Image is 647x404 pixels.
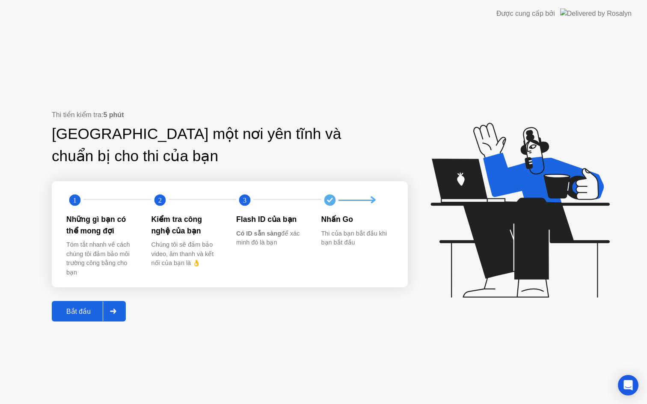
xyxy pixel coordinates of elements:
[151,240,223,268] div: Chúng tôi sẽ đảm bảo video, âm thanh và kết nối của bạn là 👌
[236,230,281,237] b: Có ID sẵn sàng
[618,375,638,395] div: Open Intercom Messenger
[52,110,408,120] div: Thi tiền kiểm tra:
[321,214,393,225] div: Nhấn Go
[52,123,353,168] div: [GEOGRAPHIC_DATA] một nơi yên tĩnh và chuẩn bị cho thi của bạn
[151,214,223,236] div: Kiểm tra công nghệ của bạn
[66,240,138,277] div: Tóm tắt nhanh về cách chúng tôi đảm bảo môi trường công bằng cho bạn
[158,196,161,204] text: 2
[73,196,77,204] text: 1
[236,229,308,248] div: để xác minh đó là bạn
[54,307,103,316] div: Bắt đầu
[52,301,126,321] button: Bắt đầu
[321,229,393,248] div: Thi của bạn bắt đầu khi bạn bắt đầu
[103,111,124,118] b: 5 phút
[496,9,555,19] div: Được cung cấp bởi
[243,196,246,204] text: 3
[560,9,632,18] img: Delivered by Rosalyn
[66,214,138,236] div: Những gì bạn có thể mong đợi
[236,214,308,225] div: Flash ID của bạn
